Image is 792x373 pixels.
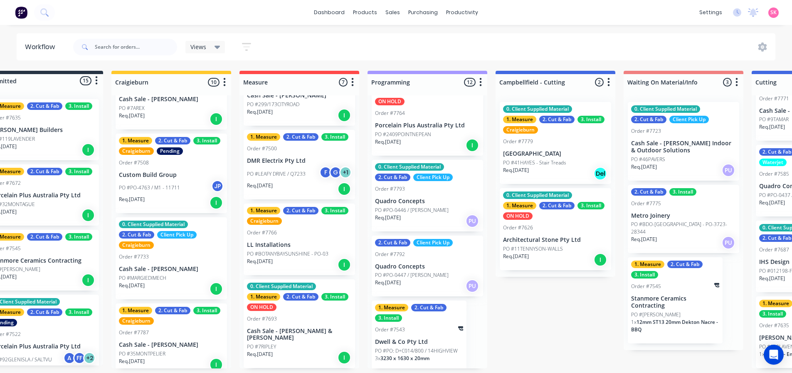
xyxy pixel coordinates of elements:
[247,145,277,152] div: Order #7500
[759,116,789,123] p: PO #9TAMAR
[722,164,735,177] div: PU
[631,127,661,135] div: Order #7723
[539,202,575,209] div: 2. Cut & Fab
[119,112,145,119] p: Req. [DATE]
[628,185,739,254] div: 2. Cut & Fab3. InstallOrder #7775Metro JoineryPO #BDO-[GEOGRAPHIC_DATA] - PO-3723-28344Req.[DATE]PU
[119,241,154,249] div: Craigieburn
[119,147,154,155] div: Craigieburn
[503,212,533,220] div: ON HOLD
[244,130,355,199] div: 1. Measure2. Cut & Fab3. InstallOrder #7500DMR Electrix Pty LtdPO #LEAFY DRIVE / Q7233FG+1Req.[DA...
[759,275,785,282] p: Req. [DATE]
[338,258,351,271] div: I
[628,102,739,181] div: 0. Client Supplied Material2. Cut & FabClient Pick UpOrder #7723Cash Sale - [PERSON_NAME] Indoor ...
[119,358,145,365] p: Req. [DATE]
[63,352,76,364] div: A
[155,307,190,314] div: 2. Cut & Fab
[119,184,180,191] p: PO #PO-4763 / M1 - 11711
[503,159,566,167] p: PO #41HAYES - Stair Treads
[413,239,453,246] div: Client Pick Up
[375,163,444,171] div: 0. Client Supplied Material
[116,217,227,299] div: 0. Client Supplied Material2. Cut & FabClient Pick UpCraigieburnOrder #7733Cash Sale - [PERSON_NA...
[594,167,607,180] div: Del
[372,160,483,231] div: 0. Client Supplied Material2. Cut & FabClient Pick UpOrder #7793Quadro ConceptsPO #PO-0446 / [PER...
[338,182,351,196] div: I
[375,131,431,138] p: PO #2409POINTNEPEAN
[329,166,342,179] div: G
[759,159,787,166] div: Waterjet
[631,295,719,309] p: Stanmore Ceramics Contracting
[247,182,273,189] p: Req. [DATE]
[503,138,533,145] div: Order #7779
[119,137,152,144] div: 1. Measure
[283,293,318,301] div: 2. Cut & Fab
[375,251,405,258] div: Order #7792
[631,105,700,113] div: 0. Client Supplied Material
[375,338,463,346] p: Dwell & Co Pty Ltd
[25,42,59,52] div: Workflow
[375,138,401,146] p: Req. [DATE]
[500,188,611,270] div: 0. Client Supplied Material1. Measure2. Cut & Fab3. InstallON HOLDOrder #7626Architectural Stone ...
[631,140,736,154] p: Cash Sale - [PERSON_NAME] Indoor & Outdoor Solutions
[81,274,95,287] div: I
[631,311,681,318] p: PO #[PERSON_NAME]
[375,174,410,181] div: 2. Cut & Fab
[247,217,282,225] div: Craigieburn
[759,123,785,131] p: Req. [DATE]
[247,293,280,301] div: 1. Measure
[247,92,352,99] p: Cash Sale - [PERSON_NAME]
[375,355,380,362] span: 3 x
[247,250,328,258] p: PO #BOTANYBAYSUNSHINE - PO-03
[157,147,183,155] div: Pending
[190,42,206,51] span: Views
[503,224,533,231] div: Order #7626
[442,6,482,19] div: productivity
[631,212,736,219] p: Metro Joinery
[372,301,466,372] div: 1. Measure2. Cut & Fab3. InstallOrder #7543Dwell & Co Pty LtdPO #PO: D+C014/800 / 14HIGHVIEW3x323...
[81,143,95,157] div: I
[247,101,299,108] p: PO #299/173CITYROAD
[119,317,154,325] div: Craigieburn
[339,166,352,179] div: + 1
[119,274,166,282] p: PO #MARGIEDIMECH
[193,307,220,314] div: 3. Install
[631,318,718,333] span: 12mm ST13 20mm Dekton Nacre - BBQ
[503,245,563,253] p: PO #11TENNYSON-WALLS
[119,221,188,228] div: 0. Client Supplied Material
[375,314,402,322] div: 3. Install
[372,236,483,297] div: 2. Cut & FabClient Pick UpOrder #7792Quadro ConceptsPO #PO-0447 / [PERSON_NAME]Req.[DATE]PU
[338,351,351,364] div: I
[119,307,152,314] div: 1. Measure
[247,157,352,164] p: DMR Electrix Pty Ltd
[375,347,458,355] p: PO #PO: D+C014/800 / 14HIGHVIEW
[631,221,736,236] p: PO #BDO-[GEOGRAPHIC_DATA] - PO-3723-28344
[119,196,145,203] p: Req. [DATE]
[247,328,352,342] p: Cash Sale - [PERSON_NAME] & [PERSON_NAME]
[119,282,145,289] p: Req. [DATE]
[631,318,637,326] span: 1 x
[503,191,572,199] div: 0. Client Supplied Material
[65,168,92,175] div: 3. Install
[759,351,765,358] span: 1 x
[247,343,276,351] p: PO #7RIPLEY
[119,341,224,348] p: Cash Sale - [PERSON_NAME]
[247,258,273,265] p: Req. [DATE]
[65,308,92,316] div: 3. Install
[413,174,453,181] div: Client Pick Up
[631,156,665,163] p: PO #46PAVERS
[631,188,666,196] div: 2. Cut & Fab
[119,159,149,167] div: Order #7508
[669,188,696,196] div: 3. Install
[119,253,149,261] div: Order #7733
[375,326,405,333] div: Order #7543
[631,163,657,171] p: Req. [DATE]
[247,207,280,214] div: 1. Measure
[15,6,27,19] img: Factory
[283,207,318,214] div: 2. Cut & Fab
[503,202,536,209] div: 1. Measure
[65,233,92,241] div: 3. Install
[283,133,318,141] div: 2. Cut & Fab
[380,355,429,362] span: 3230 x 1630 x 20mm
[27,168,62,175] div: 2. Cut & Fab
[211,180,224,192] div: JP
[247,170,306,178] p: PO #LEAFY DRIVE / Q7233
